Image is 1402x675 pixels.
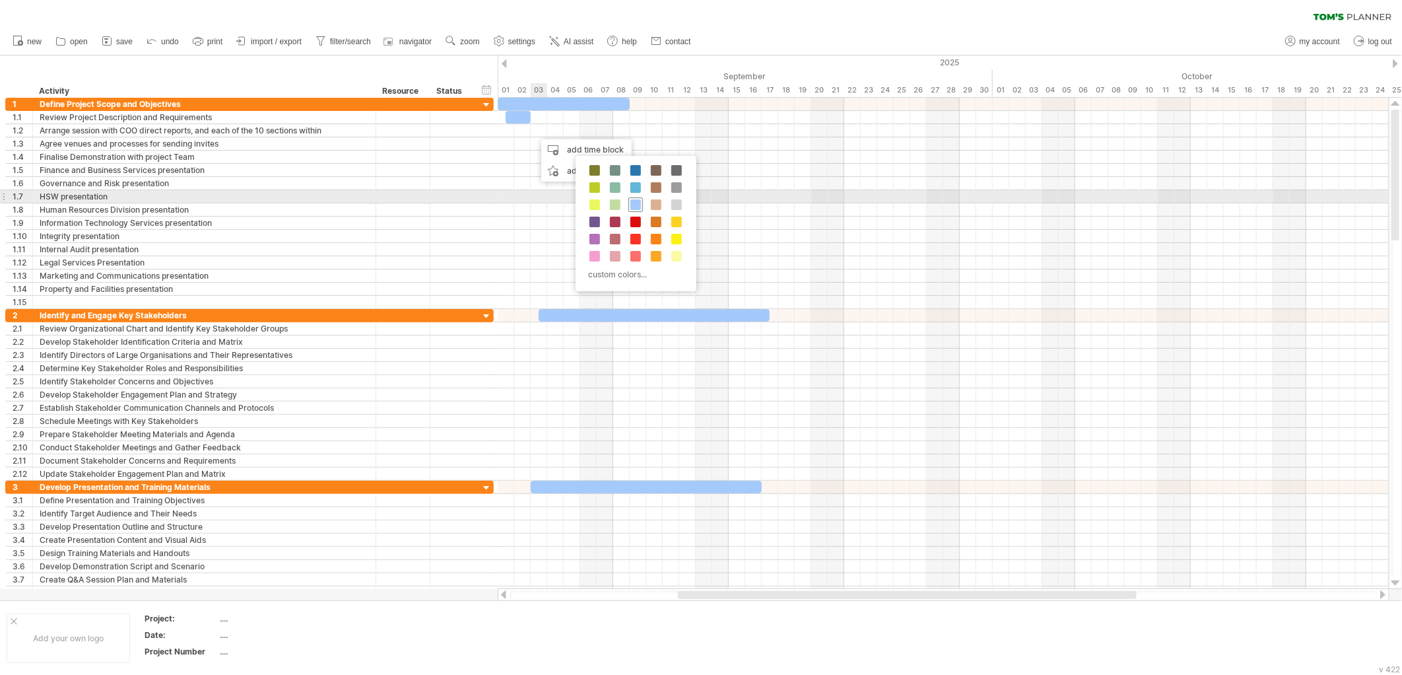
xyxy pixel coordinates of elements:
[40,454,369,467] div: Document Stakeholder Concerns and Requirements
[13,520,32,533] div: 3.3
[1257,83,1273,97] div: Friday, 17 October 2025
[1306,83,1323,97] div: Monday, 20 October 2025
[40,283,369,295] div: Property and Facilities presentation
[40,137,369,150] div: Agree venues and processes for sending invites
[498,69,993,83] div: September 2025
[40,507,369,520] div: Identify Target Audience and Their Needs
[13,388,32,401] div: 2.6
[13,454,32,467] div: 2.11
[13,283,32,295] div: 1.14
[13,586,32,599] div: 3.8
[40,177,369,190] div: Governance and Risk presentation
[40,230,369,242] div: Integrity presentation
[564,37,593,46] span: AI assist
[646,83,663,97] div: Wednesday, 10 September 2025
[1075,83,1092,97] div: Monday, 6 October 2025
[13,269,32,282] div: 1.13
[40,388,369,401] div: Develop Stakeholder Engagement Plan and Strategy
[40,243,369,256] div: Internal Audit presentation
[1009,83,1026,97] div: Thursday, 2 October 2025
[13,428,32,441] div: 2.9
[40,111,369,124] div: Review Project Description and Requirements
[514,83,531,97] div: Tuesday, 2 September 2025
[13,547,32,559] div: 3.5
[40,203,369,216] div: Human Resources Division presentation
[40,402,369,414] div: Establish Stakeholder Communication Channels and Protocols
[13,336,32,348] div: 2.2
[960,83,976,97] div: Monday, 29 September 2025
[13,375,32,388] div: 2.5
[145,646,217,657] div: Project Number
[1356,83,1372,97] div: Thursday, 23 October 2025
[910,83,927,97] div: Friday, 26 September 2025
[663,83,679,97] div: Thursday, 11 September 2025
[13,217,32,229] div: 1.9
[927,83,943,97] div: Saturday, 27 September 2025
[1207,83,1224,97] div: Tuesday, 14 October 2025
[40,190,369,203] div: HSW presentation
[40,547,369,559] div: Design Training Materials and Handouts
[13,203,32,216] div: 1.8
[729,83,745,97] div: Monday, 15 September 2025
[861,83,877,97] div: Tuesday, 23 September 2025
[13,468,32,480] div: 2.12
[207,37,222,46] span: print
[40,481,369,493] div: Develop Presentation and Training Materials
[40,468,369,480] div: Update Stakeholder Engagement Plan and Matrix
[330,37,371,46] span: filter/search
[70,37,88,46] span: open
[382,85,422,98] div: Resource
[116,37,133,46] span: save
[531,83,547,97] div: Wednesday, 3 September 2025
[233,33,306,50] a: import / export
[679,83,696,97] div: Friday, 12 September 2025
[712,83,729,97] div: Sunday, 14 September 2025
[541,139,632,160] div: add time block
[40,520,369,533] div: Develop Presentation Outline and Structure
[894,83,910,97] div: Thursday, 25 September 2025
[1224,83,1240,97] div: Wednesday, 15 October 2025
[251,37,302,46] span: import / export
[648,33,695,50] a: contact
[13,560,32,573] div: 3.6
[13,151,32,163] div: 1.4
[597,83,613,97] div: Sunday, 7 September 2025
[1141,83,1158,97] div: Friday, 10 October 2025
[613,83,630,97] div: Monday, 8 September 2025
[189,33,226,50] a: print
[877,83,894,97] div: Wednesday, 24 September 2025
[1351,33,1396,50] a: log out
[490,33,539,50] a: settings
[9,33,46,50] a: new
[7,614,130,663] div: Add your own logo
[582,266,686,283] div: custom colors...
[762,83,778,97] div: Wednesday, 17 September 2025
[40,124,369,137] div: Arrange session with COO direct reports, and each of the 10 sections within
[1026,83,1042,97] div: Friday, 3 October 2025
[13,230,32,242] div: 1.10
[13,507,32,520] div: 3.2
[40,586,369,599] div: Develop Contact Information and Support Materials
[13,98,32,110] div: 1
[220,613,331,624] div: ....
[436,85,465,98] div: Status
[1158,83,1174,97] div: Saturday, 11 October 2025
[40,322,369,335] div: Review Organizational Chart and Identify Key Stakeholder Groups
[13,415,32,427] div: 2.8
[220,629,331,641] div: ....
[13,402,32,414] div: 2.7
[13,441,32,454] div: 2.10
[13,349,32,361] div: 2.3
[460,37,479,46] span: zoom
[40,217,369,229] div: Information Technology Services presentation
[1323,83,1339,97] div: Tuesday, 21 October 2025
[40,573,369,586] div: Create Q&A Session Plan and Materials
[13,481,32,493] div: 3
[1300,37,1340,46] span: my account
[40,151,369,163] div: Finalise Demonstration with project Team
[1372,83,1389,97] div: Friday, 24 October 2025
[98,33,137,50] a: save
[13,362,32,374] div: 2.4
[312,33,375,50] a: filter/search
[665,37,691,46] span: contact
